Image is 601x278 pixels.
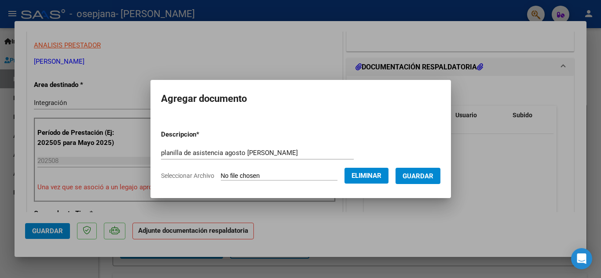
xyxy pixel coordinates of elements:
[396,168,440,184] button: Guardar
[403,172,433,180] span: Guardar
[344,168,388,184] button: Eliminar
[571,248,592,269] div: Open Intercom Messenger
[161,90,440,107] h2: Agregar documento
[161,172,214,179] span: Seleccionar Archivo
[161,130,245,140] p: Descripcion
[352,172,381,180] span: Eliminar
